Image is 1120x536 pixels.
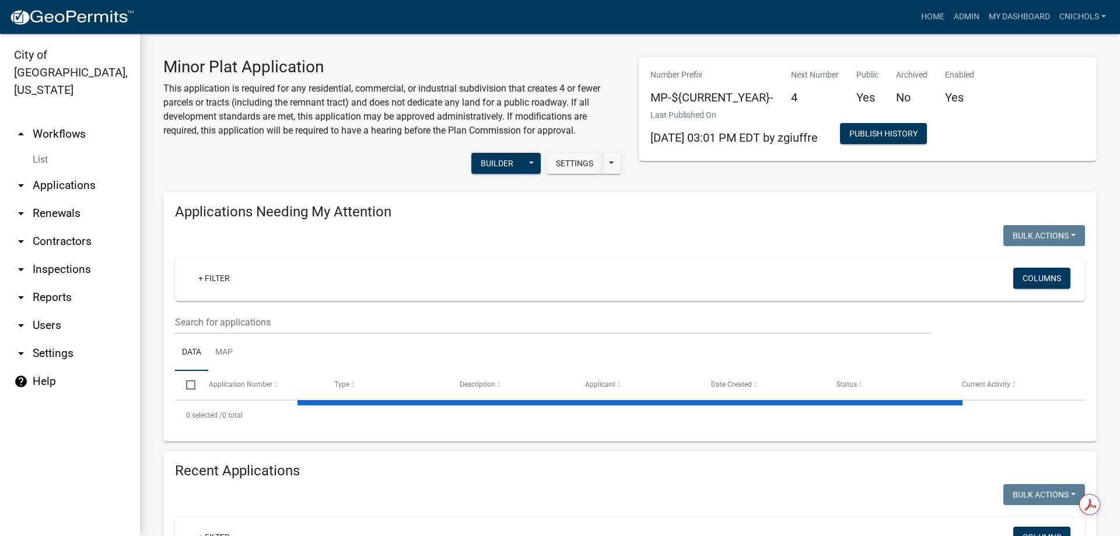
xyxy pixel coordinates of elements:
datatable-header-cell: Type [323,371,449,399]
i: arrow_drop_down [14,346,28,360]
i: arrow_drop_down [14,206,28,220]
wm-modal-confirm: Workflow Publish History [840,130,927,139]
datatable-header-cell: Status [825,371,951,399]
datatable-header-cell: Applicant [574,371,699,399]
span: Current Activity [962,380,1010,388]
p: Next Number [791,69,839,81]
p: Public [856,69,878,81]
button: Columns [1013,268,1070,289]
h5: 4 [791,90,839,104]
a: Map [208,334,240,372]
a: My Dashboard [984,6,1055,28]
div: 0 total [175,401,1085,430]
i: arrow_drop_up [14,127,28,141]
span: Applicant [585,380,615,388]
i: arrow_drop_down [14,290,28,304]
p: Archived [896,69,928,81]
h5: Yes [856,90,878,104]
p: Enabled [945,69,974,81]
datatable-header-cell: Description [449,371,574,399]
span: Status [836,380,857,388]
datatable-header-cell: Application Number [197,371,323,399]
datatable-header-cell: Date Created [699,371,825,399]
a: Home [916,6,949,28]
a: + Filter [189,268,239,289]
button: Publish History [840,123,927,144]
button: Builder [471,153,523,174]
p: Last Published On [650,109,818,121]
i: arrow_drop_down [14,262,28,276]
i: arrow_drop_down [14,318,28,332]
a: Data [175,334,208,372]
h4: Recent Applications [175,463,1085,479]
i: help [14,374,28,388]
span: [DATE] 03:01 PM EDT by zgiuffre [650,131,818,145]
span: Description [460,380,495,388]
span: 0 selected / [186,411,222,419]
button: Bulk Actions [1003,484,1085,505]
p: This application is required for any residential, commercial, or industrial subdivision that crea... [163,82,621,138]
datatable-header-cell: Current Activity [951,371,1076,399]
h5: No [896,90,928,104]
span: Type [334,380,349,388]
p: Number Prefix [650,69,773,81]
h5: Yes [945,90,974,104]
h5: MP-${CURRENT_YEAR}- [650,90,773,104]
h3: Minor Plat Application [163,57,621,77]
a: cnichols [1055,6,1111,28]
h4: Applications Needing My Attention [175,204,1085,220]
span: Date Created [711,380,752,388]
button: Bulk Actions [1003,225,1085,246]
i: arrow_drop_down [14,178,28,192]
a: Admin [949,6,984,28]
button: Settings [547,153,603,174]
datatable-header-cell: Select [175,371,197,399]
span: Application Number [209,380,272,388]
input: Search for applications [175,310,930,334]
i: arrow_drop_down [14,234,28,248]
